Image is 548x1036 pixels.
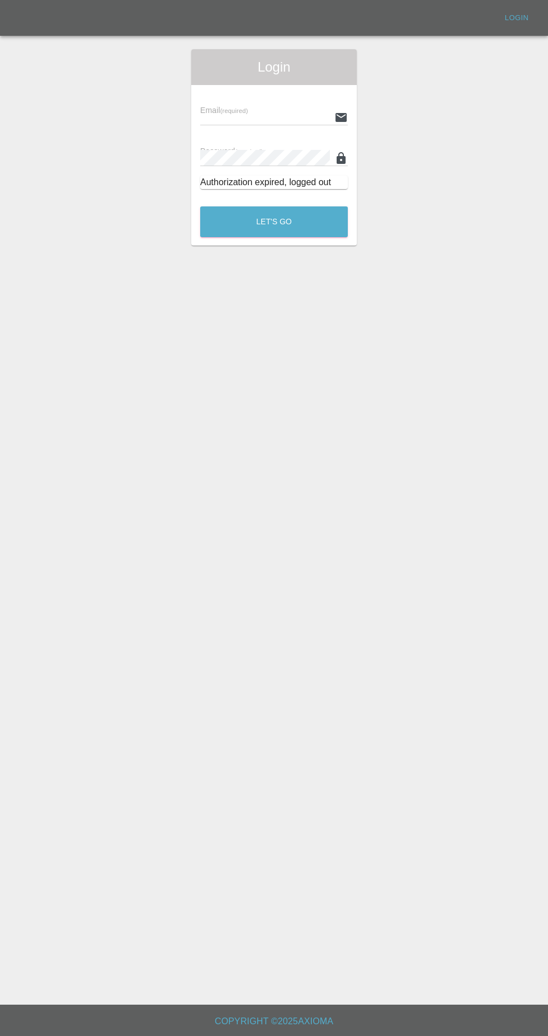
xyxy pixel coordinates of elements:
[200,176,348,189] div: Authorization expired, logged out
[200,58,348,76] span: Login
[200,147,263,156] span: Password
[9,1014,539,1029] h6: Copyright © 2025 Axioma
[200,206,348,237] button: Let's Go
[235,148,263,155] small: (required)
[200,106,248,115] span: Email
[499,10,535,27] a: Login
[220,107,248,114] small: (required)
